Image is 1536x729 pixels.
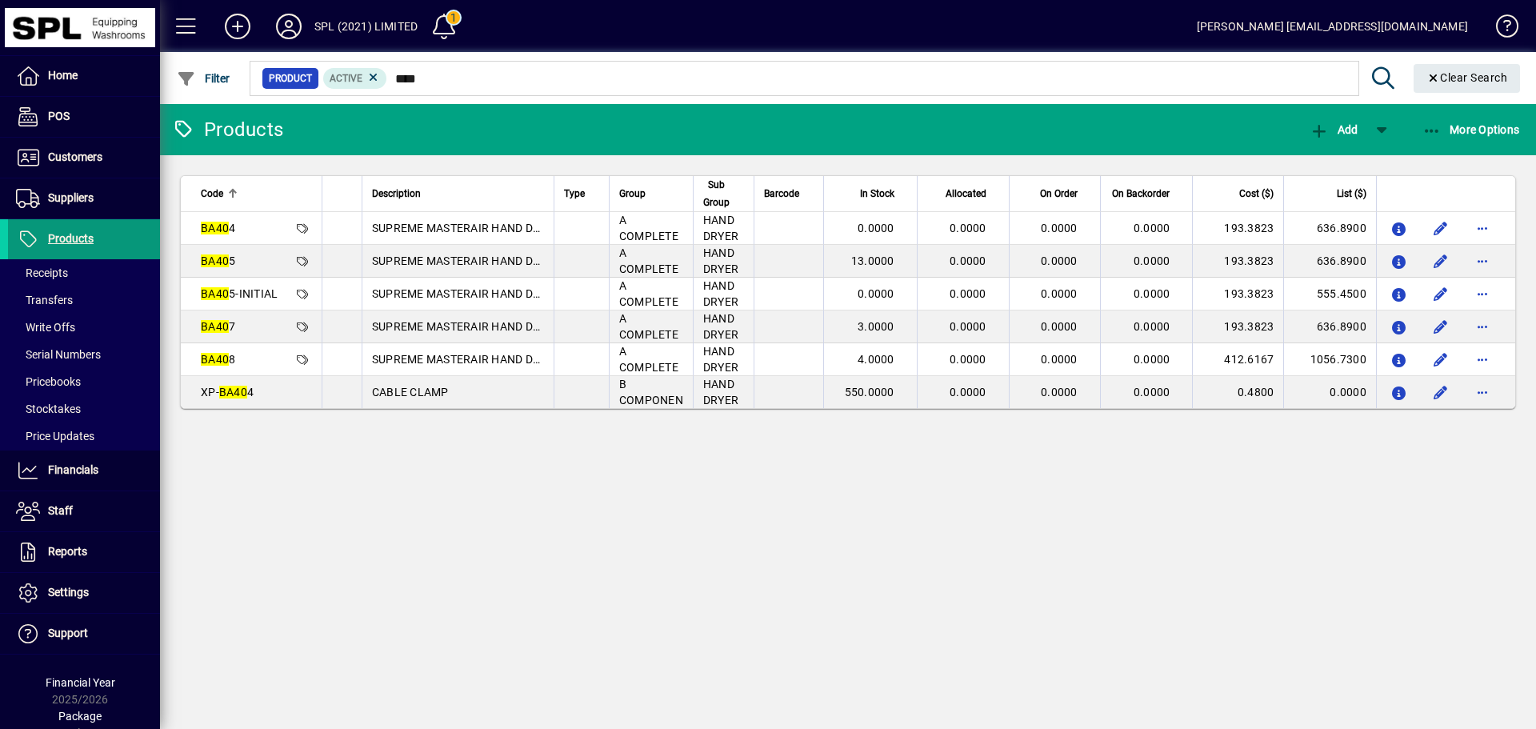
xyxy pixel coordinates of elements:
span: Code [201,185,223,202]
div: In Stock [834,185,909,202]
span: 0.0000 [1041,386,1078,399]
span: Pricebooks [16,375,81,388]
div: Code [201,185,312,202]
span: 0.0000 [1134,320,1170,333]
span: HAND DRYER [703,345,738,374]
button: Edit [1428,346,1454,372]
span: 4 [201,222,235,234]
td: 0.0000 [1283,376,1376,408]
span: Price Updates [16,430,94,443]
span: Financial Year [46,676,115,689]
span: On Order [1040,185,1078,202]
div: On Order [1019,185,1092,202]
div: Products [172,117,283,142]
a: Transfers [8,286,160,314]
span: 0.0000 [858,287,894,300]
span: POS [48,110,70,122]
span: SUPREME MASTERAIR HAND DRYER- NATURALSTEEL 1.9kW [372,287,685,300]
span: 5-INITIAL [201,287,278,300]
button: Edit [1428,314,1454,339]
button: More options [1470,248,1495,274]
span: 0.0000 [1041,287,1078,300]
em: BA40 [201,254,229,267]
div: Type [564,185,599,202]
span: Add [1310,123,1358,136]
span: Serial Numbers [16,348,101,361]
em: BA40 [219,386,247,399]
span: 550.0000 [845,386,894,399]
div: SPL (2021) LIMITED [314,14,418,39]
td: 193.3823 [1192,278,1283,310]
span: Cost ($) [1239,185,1274,202]
span: Customers [48,150,102,163]
button: Clear [1414,64,1521,93]
span: 0.0000 [858,222,894,234]
span: Type [564,185,585,202]
span: 8 [201,353,235,366]
span: More Options [1422,123,1520,136]
button: More options [1470,215,1495,241]
a: Customers [8,138,160,178]
span: SUPREME MASTERAIR HAND DRYER- NATURALSTEEL 1.9kW [372,254,685,267]
button: More Options [1418,115,1524,144]
span: A COMPLETE [619,345,678,374]
span: Allocated [946,185,986,202]
span: HAND DRYER [703,246,738,275]
span: 0.0000 [1041,254,1078,267]
span: B COMPONEN [619,378,683,407]
span: Barcode [764,185,799,202]
span: 0.0000 [1134,287,1170,300]
a: Stocktakes [8,395,160,423]
a: Settings [8,573,160,613]
td: 193.3823 [1192,212,1283,245]
span: 0.0000 [1134,386,1170,399]
td: 1056.7300 [1283,343,1376,376]
a: Serial Numbers [8,341,160,368]
span: HAND DRYER [703,279,738,308]
span: 0.0000 [950,254,986,267]
span: SUPREME MASTERAIR HAND DRYER - WHITE 1.9kW [372,222,639,234]
div: On Backorder [1110,185,1185,202]
mat-chip: Activation Status: Active [323,68,387,89]
span: 13.0000 [851,254,894,267]
div: [PERSON_NAME] [EMAIL_ADDRESS][DOMAIN_NAME] [1197,14,1468,39]
td: 636.8900 [1283,212,1376,245]
button: Filter [173,64,234,93]
span: 0.0000 [1134,222,1170,234]
span: In Stock [860,185,894,202]
span: Reports [48,545,87,558]
a: Support [8,614,160,654]
span: Home [48,69,78,82]
div: Group [619,185,683,202]
span: A COMPLETE [619,279,678,308]
span: Group [619,185,646,202]
div: Sub Group [703,176,744,211]
span: Staff [48,504,73,517]
td: 636.8900 [1283,245,1376,278]
span: 0.0000 [1041,222,1078,234]
a: POS [8,97,160,137]
button: Edit [1428,281,1454,306]
span: A COMPLETE [619,312,678,341]
span: Products [48,232,94,245]
span: Description [372,185,421,202]
span: Stocktakes [16,403,81,415]
span: 3.0000 [858,320,894,333]
em: BA40 [201,287,229,300]
span: Suppliers [48,191,94,204]
span: Settings [48,586,89,599]
span: Support [48,627,88,639]
td: 193.3823 [1192,310,1283,343]
button: Edit [1428,215,1454,241]
span: Transfers [16,294,73,306]
span: CABLE CLAMP [372,386,449,399]
a: Home [8,56,160,96]
em: BA40 [201,222,229,234]
button: More options [1470,314,1495,339]
span: Receipts [16,266,68,279]
span: Active [330,73,362,84]
span: 0.0000 [950,386,986,399]
a: Suppliers [8,178,160,218]
span: 0.0000 [950,222,986,234]
span: List ($) [1337,185,1366,202]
